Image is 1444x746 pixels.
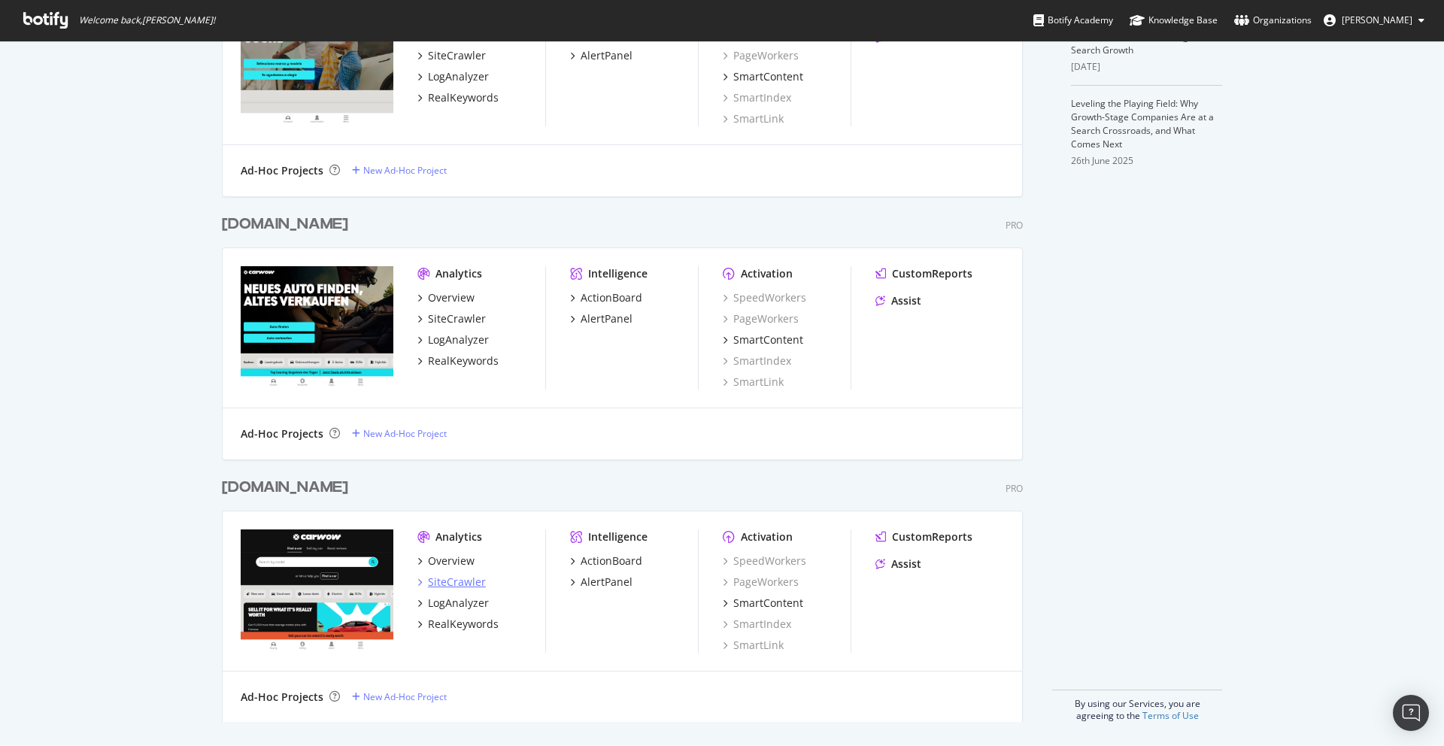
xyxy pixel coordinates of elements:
[875,293,921,308] a: Assist
[417,69,489,84] a: LogAnalyzer
[723,111,784,126] a: SmartLink
[417,553,475,569] a: Overview
[875,529,972,544] a: CustomReports
[875,266,972,281] a: CustomReports
[581,290,642,305] div: ActionBoard
[241,163,323,178] div: Ad-Hoc Projects
[428,332,489,347] div: LogAnalyzer
[723,311,799,326] a: PageWorkers
[723,353,791,368] a: SmartIndex
[723,290,806,305] a: SpeedWorkers
[733,596,803,611] div: SmartContent
[723,617,791,632] a: SmartIndex
[723,553,806,569] a: SpeedWorkers
[588,529,648,544] div: Intelligence
[428,69,489,84] div: LogAnalyzer
[588,266,648,281] div: Intelligence
[428,617,499,632] div: RealKeywords
[1071,154,1222,168] div: 26th June 2025
[581,575,633,590] div: AlertPanel
[417,353,499,368] a: RealKeywords
[417,311,486,326] a: SiteCrawler
[241,690,323,705] div: Ad-Hoc Projects
[428,553,475,569] div: Overview
[428,90,499,105] div: RealKeywords
[723,90,791,105] a: SmartIndex
[570,290,642,305] a: ActionBoard
[352,690,447,703] a: New Ad-Hoc Project
[241,3,393,125] img: www.carwow.es
[892,266,972,281] div: CustomReports
[435,266,482,281] div: Analytics
[1052,690,1222,722] div: By using our Services, you are agreeing to the
[428,290,475,305] div: Overview
[1033,13,1113,28] div: Botify Academy
[428,353,499,368] div: RealKeywords
[570,575,633,590] a: AlertPanel
[222,214,354,235] a: [DOMAIN_NAME]
[428,311,486,326] div: SiteCrawler
[723,69,803,84] a: SmartContent
[570,311,633,326] a: AlertPanel
[733,332,803,347] div: SmartContent
[723,48,799,63] a: PageWorkers
[891,556,921,572] div: Assist
[222,477,348,499] div: [DOMAIN_NAME]
[723,575,799,590] a: PageWorkers
[581,48,633,63] div: AlertPanel
[723,596,803,611] a: SmartContent
[570,553,642,569] a: ActionBoard
[723,638,784,653] a: SmartLink
[1393,695,1429,731] div: Open Intercom Messenger
[352,164,447,177] a: New Ad-Hoc Project
[363,690,447,703] div: New Ad-Hoc Project
[1071,97,1214,150] a: Leveling the Playing Field: Why Growth-Stage Companies Are at a Search Crossroads, and What Comes...
[1312,8,1436,32] button: [PERSON_NAME]
[428,575,486,590] div: SiteCrawler
[1006,482,1023,495] div: Pro
[741,529,793,544] div: Activation
[741,266,793,281] div: Activation
[723,375,784,390] a: SmartLink
[570,48,633,63] a: AlertPanel
[417,290,475,305] a: Overview
[417,617,499,632] a: RealKeywords
[892,529,972,544] div: CustomReports
[417,575,486,590] a: SiteCrawler
[417,90,499,105] a: RealKeywords
[222,214,348,235] div: [DOMAIN_NAME]
[581,311,633,326] div: AlertPanel
[1234,13,1312,28] div: Organizations
[1142,709,1199,722] a: Terms of Use
[363,427,447,440] div: New Ad-Hoc Project
[1006,219,1023,232] div: Pro
[428,596,489,611] div: LogAnalyzer
[417,596,489,611] a: LogAnalyzer
[417,332,489,347] a: LogAnalyzer
[417,48,486,63] a: SiteCrawler
[363,164,447,177] div: New Ad-Hoc Project
[435,529,482,544] div: Analytics
[428,48,486,63] div: SiteCrawler
[733,69,803,84] div: SmartContent
[79,14,215,26] span: Welcome back, [PERSON_NAME] !
[1071,17,1215,56] a: Why Mid-Sized Brands Should Use IndexNow to Accelerate Organic Search Growth
[241,426,323,441] div: Ad-Hoc Projects
[1071,60,1222,74] div: [DATE]
[875,556,921,572] a: Assist
[222,477,354,499] a: [DOMAIN_NAME]
[581,553,642,569] div: ActionBoard
[723,332,803,347] a: SmartContent
[241,529,393,651] img: www.carwow.co.uk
